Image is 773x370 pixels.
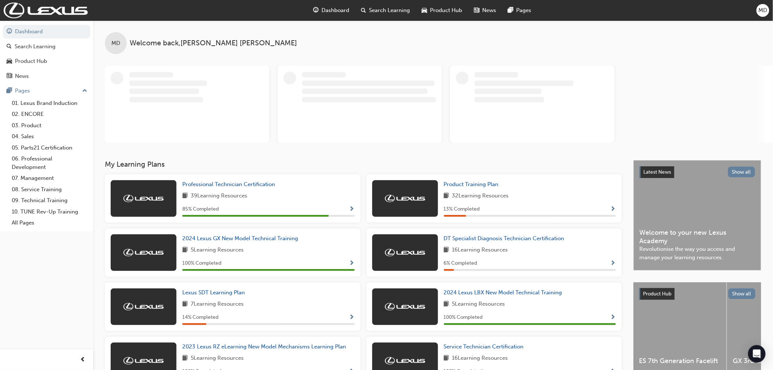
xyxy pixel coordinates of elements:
span: Show Progress [610,314,616,321]
span: book-icon [182,354,188,363]
span: car-icon [7,58,12,65]
span: 16 Learning Resources [452,246,508,255]
button: Pages [3,84,90,98]
button: Show Progress [349,259,355,268]
a: News [3,69,90,83]
span: car-icon [422,6,427,15]
span: Product Hub [430,6,462,15]
img: Trak [123,249,164,256]
span: 5 Learning Resources [452,300,505,309]
span: Search Learning [369,6,410,15]
span: Show Progress [610,260,616,267]
span: book-icon [182,192,188,201]
span: Show Progress [349,260,355,267]
span: Pages [516,6,531,15]
img: Trak [123,195,164,202]
a: 06. Professional Development [9,153,90,173]
a: 02. ENCORE [9,109,90,120]
span: book-icon [444,192,449,201]
span: 16 Learning Resources [452,354,508,363]
div: News [15,72,29,80]
span: book-icon [444,300,449,309]
button: Show Progress [349,313,355,322]
span: Show Progress [349,314,355,321]
a: Dashboard [3,25,90,38]
a: 01. Lexus Brand Induction [9,98,90,109]
span: Show Progress [349,206,355,213]
div: Open Intercom Messenger [748,345,766,363]
span: book-icon [182,246,188,255]
a: Product HubShow all [639,288,755,300]
span: pages-icon [7,88,12,94]
span: Lexus SDT Learning Plan [182,289,245,296]
span: 13 % Completed [444,205,480,214]
span: Latest News [644,169,671,175]
a: car-iconProduct Hub [416,3,468,18]
button: Show all [728,288,756,299]
span: pages-icon [508,6,513,15]
span: prev-icon [80,355,86,365]
div: Search Learning [15,42,56,51]
a: Lexus SDT Learning Plan [182,288,248,297]
div: Product Hub [15,57,47,65]
span: 2024 Lexus GX New Model Technical Training [182,235,298,242]
button: Show all [728,167,755,177]
span: Welcome back , [PERSON_NAME] [PERSON_NAME] [130,39,297,48]
a: Search Learning [3,40,90,53]
span: 100 % Completed [444,313,483,322]
span: 32 Learning Resources [452,192,509,201]
a: Latest NewsShow allWelcome to your new Lexus AcademyRevolutionise the way you access and manage y... [633,160,761,271]
span: Product Hub [643,291,672,297]
span: search-icon [361,6,366,15]
span: Professional Technician Certification [182,181,275,188]
a: Service Technician Certification [444,343,527,351]
a: Product Training Plan [444,180,502,189]
span: ES 7th Generation Facelift [639,357,721,365]
span: 39 Learning Resources [191,192,247,201]
img: Trak [123,357,164,365]
span: guage-icon [7,29,12,35]
span: Welcome to your new Lexus Academy [640,229,755,245]
img: Trak [385,195,425,202]
span: 85 % Completed [182,205,219,214]
span: Revolutionise the way you access and manage your learning resources. [640,245,755,261]
span: MD [111,39,120,48]
a: Professional Technician Certification [182,180,278,189]
span: book-icon [444,246,449,255]
a: 05. Parts21 Certification [9,142,90,154]
a: 08. Service Training [9,184,90,195]
a: 2024 Lexus GX New Model Technical Training [182,234,301,243]
span: 100 % Completed [182,259,221,268]
span: Dashboard [321,6,349,15]
span: 6 % Completed [444,259,477,268]
button: MD [757,4,769,17]
a: DT Specialist Diagnosis Technician Certification [444,234,567,243]
a: 07. Management [9,173,90,184]
span: Product Training Plan [444,181,499,188]
a: 2023 Lexus RZ eLearning New Model Mechanisms Learning Plan [182,343,349,351]
img: Trak [385,303,425,310]
span: 5 Learning Resources [191,246,244,255]
div: Pages [15,87,30,95]
span: news-icon [474,6,479,15]
span: 7 Learning Resources [191,300,244,309]
span: search-icon [7,44,12,50]
a: 04. Sales [9,131,90,142]
a: pages-iconPages [502,3,537,18]
button: Show Progress [610,205,616,214]
span: news-icon [7,73,12,80]
a: Latest NewsShow all [640,166,755,178]
span: 14 % Completed [182,313,218,322]
img: Trak [123,303,164,310]
span: book-icon [182,300,188,309]
a: 03. Product [9,120,90,131]
span: News [482,6,496,15]
button: Show Progress [610,259,616,268]
h3: My Learning Plans [105,160,622,169]
img: Trak [4,3,88,18]
a: 09. Technical Training [9,195,90,206]
img: Trak [385,357,425,365]
a: 10. TUNE Rev-Up Training [9,206,90,218]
